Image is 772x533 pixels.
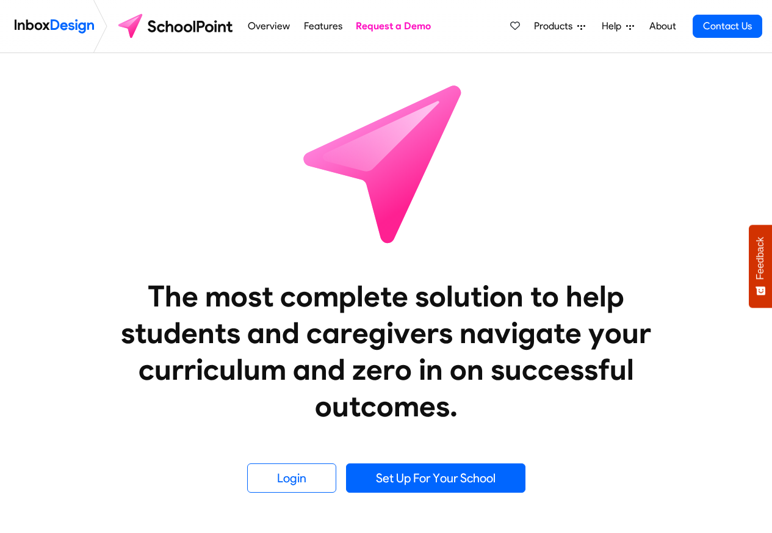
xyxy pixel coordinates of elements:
[755,237,766,280] span: Feedback
[96,278,676,424] heading: The most complete solution to help students and caregivers navigate your curriculum and zero in o...
[693,15,762,38] a: Contact Us
[247,463,336,493] a: Login
[245,14,294,38] a: Overview
[529,14,590,38] a: Products
[534,19,577,34] span: Products
[602,19,626,34] span: Help
[346,463,525,493] a: Set Up For Your School
[300,14,345,38] a: Features
[353,14,435,38] a: Request a Demo
[112,12,241,41] img: schoolpoint logo
[646,14,679,38] a: About
[597,14,639,38] a: Help
[749,225,772,308] button: Feedback - Show survey
[276,53,496,273] img: icon_schoolpoint.svg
